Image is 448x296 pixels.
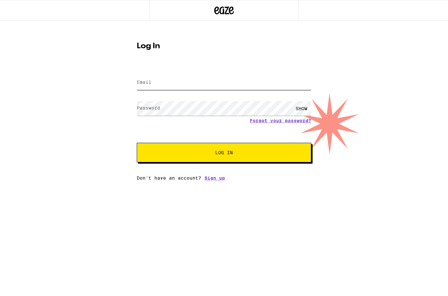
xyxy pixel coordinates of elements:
span: Log In [215,150,233,155]
div: Don't have an account? [137,175,311,181]
label: Email [137,80,151,85]
h1: Log In [137,42,311,50]
label: Password [137,105,160,111]
a: Forgot your password? [250,118,311,123]
input: Email [137,75,311,90]
div: SHOW [292,101,311,116]
a: Sign up [204,175,225,181]
button: Log In [137,143,311,162]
